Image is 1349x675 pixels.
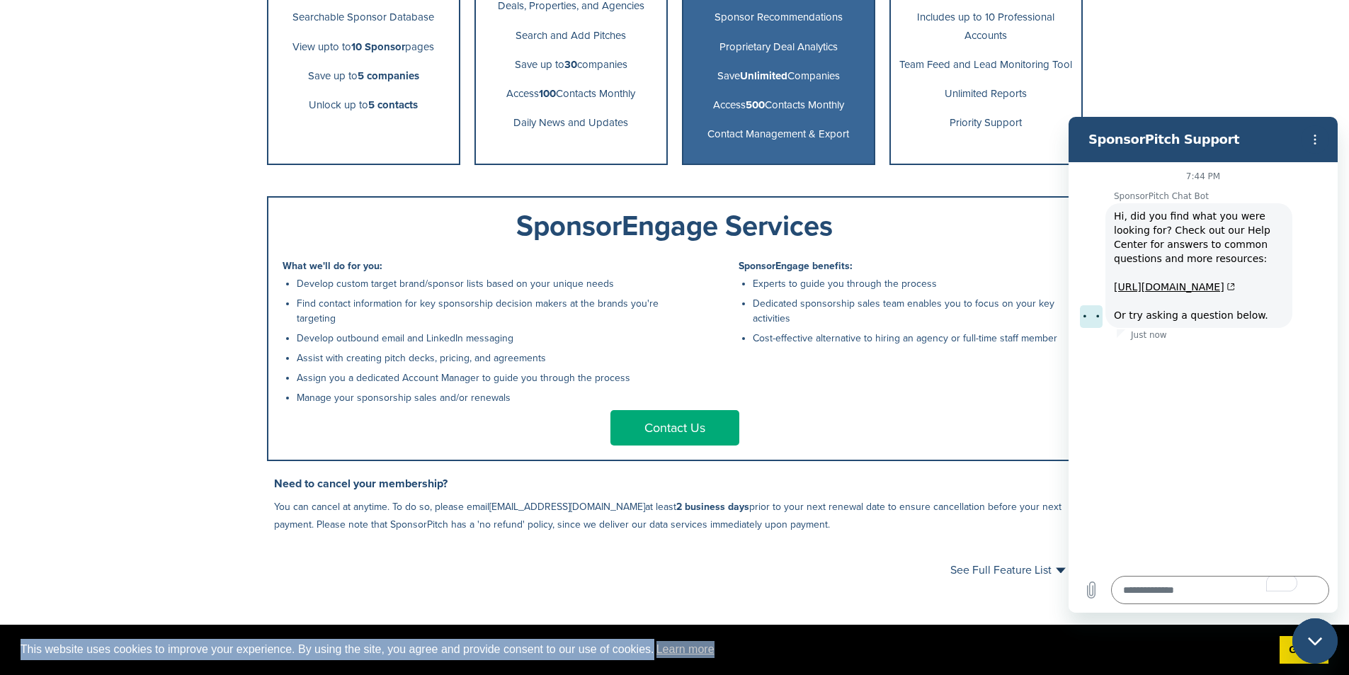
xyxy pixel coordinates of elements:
[368,98,418,111] b: 5 contacts
[274,475,1083,492] h3: Need to cancel your membership?
[654,639,717,660] a: learn more about cookies
[358,69,419,82] b: 5 companies
[950,565,1066,576] a: See Full Feature List
[283,260,382,272] b: What we'll do for you:
[274,498,1083,533] p: You can cancel at anytime. To do so, please email at least prior to your next renewal date to ens...
[689,67,868,85] p: Save Companies
[610,410,739,446] a: Contact Us
[297,276,668,291] li: Develop custom target brand/sponsor lists based on your unique needs
[489,501,645,513] a: [EMAIL_ADDRESS][DOMAIN_NAME]
[740,69,787,82] b: Unlimited
[274,8,453,26] p: Searchable Sponsor Database
[1069,117,1338,613] iframe: To enrich screen reader interactions, please activate Accessibility in Grammarly extension settings
[564,58,577,71] b: 30
[482,114,661,132] p: Daily News and Updates
[274,38,453,56] p: View upto to pages
[897,85,1076,103] p: Unlimited Reports
[297,390,668,405] li: Manage your sponsorship sales and/or renewals
[1280,636,1328,664] a: dismiss cookie message
[1292,618,1338,664] iframe: To enrich screen reader interactions, please activate Accessibility in Grammarly extension settings
[482,85,661,103] p: Access Contacts Monthly
[753,296,1067,326] li: Dedicated sponsorship sales team enables you to focus on your key activities
[297,331,668,346] li: Develop outbound email and LinkedIn messaging
[897,8,1076,44] p: Includes up to 10 Professional Accounts
[739,260,853,272] b: SponsorEngage benefits:
[283,212,1067,240] div: SponsorEngage Services
[753,276,1067,291] li: Experts to guide you through the process
[676,501,749,513] b: 2 business days
[297,370,668,385] li: Assign you a dedicated Account Manager to guide you through the process
[897,56,1076,74] p: Team Feed and Lead Monitoring Tool
[689,38,868,56] p: Proprietary Deal Analytics
[274,96,453,114] p: Unlock up to
[539,87,556,100] b: 100
[897,114,1076,132] p: Priority Support
[753,331,1067,346] li: Cost-effective alternative to hiring an agency or full-time staff member
[297,296,668,326] li: Find contact information for key sponsorship decision makers at the brands you're targeting
[21,639,1268,660] span: This website uses cookies to improve your experience. By using the site, you agree and provide co...
[351,40,405,53] b: 10 Sponsor
[482,27,661,45] p: Search and Add Pitches
[689,125,868,143] p: Contact Management & Export
[274,67,453,85] p: Save up to
[689,96,868,114] p: Access Contacts Monthly
[482,56,661,74] p: Save up to companies
[746,98,765,111] b: 500
[689,8,868,26] p: Sponsor Recommendations
[297,351,668,365] li: Assist with creating pitch decks, pricing, and agreements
